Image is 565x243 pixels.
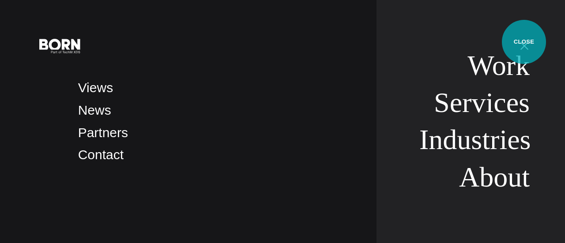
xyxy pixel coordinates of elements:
[78,103,111,117] a: News
[459,161,530,193] a: About
[78,80,113,95] a: Views
[78,125,128,140] a: Partners
[514,36,535,55] button: Open
[78,147,124,162] a: Contact
[434,87,530,118] a: Services
[467,50,530,81] a: Work
[419,124,531,155] a: Industries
